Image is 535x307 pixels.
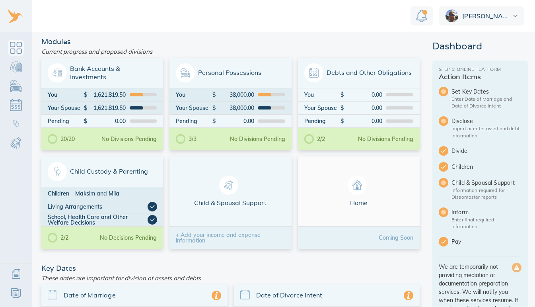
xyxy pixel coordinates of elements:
[230,136,285,142] div: No Divisions Pending
[379,235,413,241] div: Coming Soon
[451,238,521,246] span: Pay
[176,134,196,144] div: 3/3
[256,291,404,300] span: Date of Divorce Intent
[304,134,325,144] div: 2/2
[48,118,84,124] div: Pending
[304,92,340,98] div: You
[216,118,254,124] div: 0.00
[75,191,157,196] div: Maksim and Mila
[304,105,340,111] div: Your Spouse
[340,105,344,111] div: $
[451,208,521,216] span: Inform
[439,67,521,72] div: Step 1: Online Platform
[298,156,420,249] a: HomeComing Soon
[298,58,420,150] a: Debts and Other ObligationsYou$0.00Your Spouse$0.00Pending$0.002/2No Divisions Pending
[340,92,344,98] div: $
[48,214,148,225] div: School, Health Care and Other Welfare Decisions
[38,265,423,272] div: Key Dates
[416,10,427,22] img: Notification
[216,92,254,98] div: 38,000.00
[169,227,291,249] div: + Add your income and expense information
[451,147,521,155] span: Divide
[344,92,382,98] div: 0.00
[446,10,458,22] img: ee2a253455b5a1643214f6bbf30279a1
[169,58,291,150] a: Personal PossessionsYou$38,000.00Your Spouse$38,000.00Pending$0.003/3No Divisions Pending
[84,118,88,124] div: $
[451,216,521,230] p: Enter final required information
[38,272,423,284] div: These dates are important for division of assets and debts
[48,162,157,181] span: Child Custody & Parenting
[212,118,216,124] div: $
[88,105,126,111] div: 1,621,819.50
[8,78,24,94] a: Personal Possessions
[48,134,75,144] div: 20/20
[64,291,212,300] span: Date of Marriage
[304,118,340,124] div: Pending
[48,191,75,196] div: Children
[451,96,521,109] p: Enter Date of Marriage and Date of Divorce Intent
[88,118,126,124] div: 0.00
[451,187,521,200] p: Information required for Dissomaster reports
[432,41,528,51] div: Dashboard
[451,117,521,125] span: Disclose
[38,45,423,58] div: Current progress and proposed divisions
[48,233,68,242] div: 2/2
[8,40,24,56] a: Dashboard
[304,63,413,82] span: Debts and Other Obligations
[439,73,521,80] div: Action Items
[8,285,24,301] a: Resources
[100,235,157,241] div: No Decisions Pending
[513,15,518,17] img: dropdown.svg
[8,59,24,75] a: Bank Accounts & Investments
[212,92,216,98] div: $
[462,13,511,19] span: [PERSON_NAME]
[48,92,84,98] div: You
[48,202,148,211] div: Living Arrangements
[169,156,291,249] a: Child & Spousal Support+ Add your income and expense information
[8,266,24,282] a: Additional Information
[38,38,423,45] div: Modules
[84,105,88,111] div: $
[48,105,84,111] div: Your Spouse
[41,156,163,249] a: Child Custody & ParentingChildrenMaksim and MilaLiving ArrangementsSchool, Health Care and Other ...
[304,176,413,207] span: Home
[8,97,24,113] a: Debts & Obligations
[176,92,212,98] div: You
[176,176,285,207] span: Child & Spousal Support
[451,88,521,96] span: Set Key Dates
[88,92,126,98] div: 1,621,819.50
[451,125,521,139] p: Import or enter asset and debt information
[101,136,157,142] div: No Divisions Pending
[344,118,382,124] div: 0.00
[451,163,521,171] span: Children
[176,63,285,82] span: Personal Possessions
[84,92,88,98] div: $
[344,105,382,111] div: 0.00
[451,179,521,187] span: Child & Spousal Support
[216,105,254,111] div: 38,000.00
[358,136,413,142] div: No Divisions Pending
[41,58,163,150] a: Bank Accounts & InvestmentsYou$1,621,819.50Your Spouse$1,621,819.50Pending$0.0020/20No Divisions ...
[176,118,212,124] div: Pending
[340,118,344,124] div: $
[8,116,24,132] a: Child Custody & Parenting
[212,105,216,111] div: $
[8,135,24,151] a: Child & Spousal Support
[176,105,212,111] div: Your Spouse
[48,63,157,82] span: Bank Accounts & Investments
